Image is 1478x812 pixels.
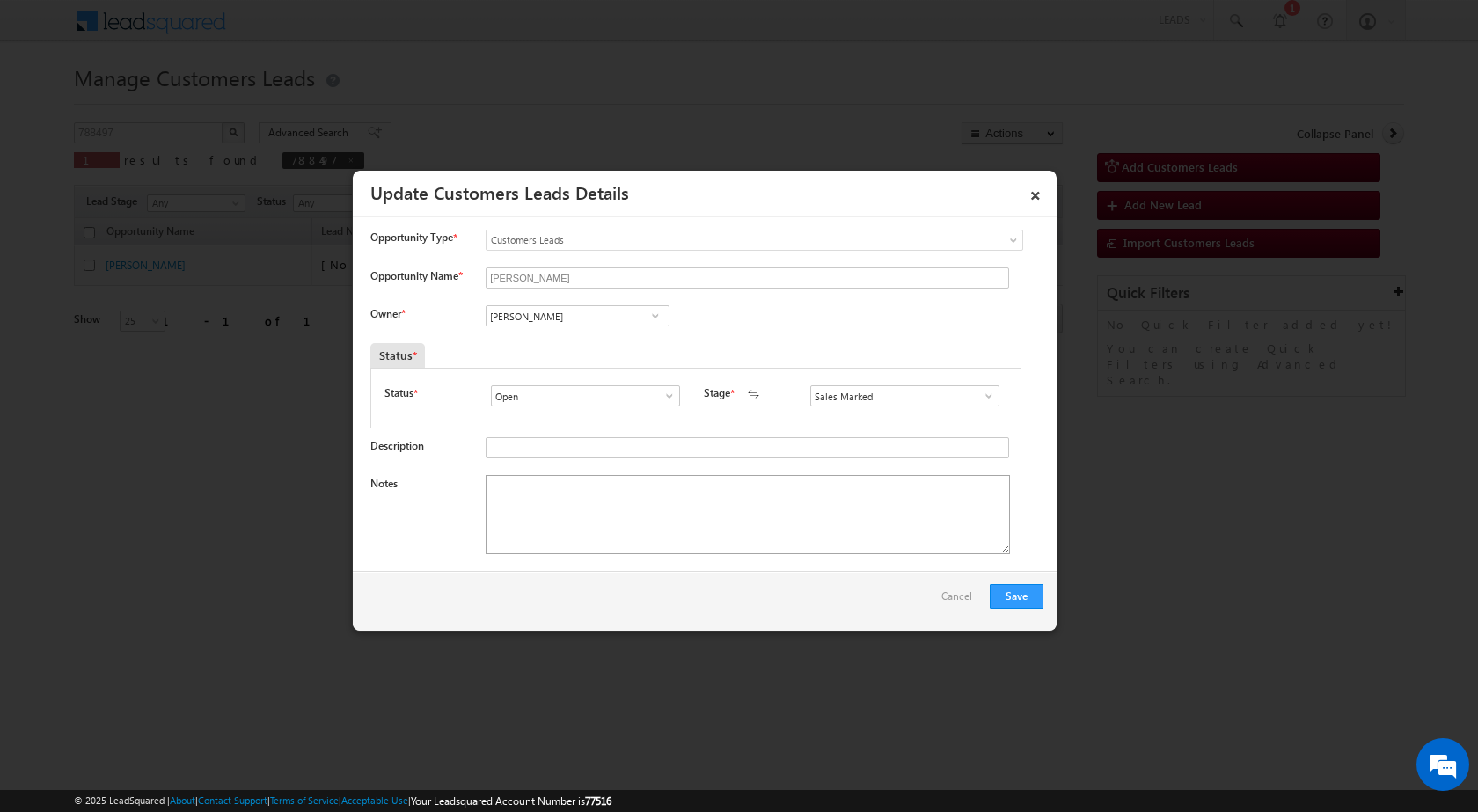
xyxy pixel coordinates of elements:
[411,794,611,808] span: Your Leadsquared Account Number is
[487,232,951,248] span: Customers Leads
[704,385,730,401] label: Stage
[644,307,666,325] a: Show All Items
[384,385,413,401] label: Status
[341,794,408,806] a: Acceptable Use
[170,794,195,806] a: About
[370,343,425,368] div: Status
[486,230,1023,251] a: Customers Leads
[370,230,453,245] span: Opportunity Type
[486,305,669,326] input: Type to Search
[370,307,405,320] label: Owner
[941,584,981,618] a: Cancel
[1021,177,1050,208] a: ×
[74,793,611,809] span: © 2025 LeadSquared | | | | |
[370,269,462,282] label: Opportunity Name
[990,584,1043,609] button: Save
[270,794,339,806] a: Terms of Service
[370,477,398,490] label: Notes
[654,387,676,405] a: Show All Items
[370,439,424,452] label: Description
[585,794,611,808] span: 77516
[198,794,267,806] a: Contact Support
[810,385,999,406] input: Type to Search
[370,179,629,204] a: Update Customers Leads Details
[491,385,680,406] input: Type to Search
[973,387,995,405] a: Show All Items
